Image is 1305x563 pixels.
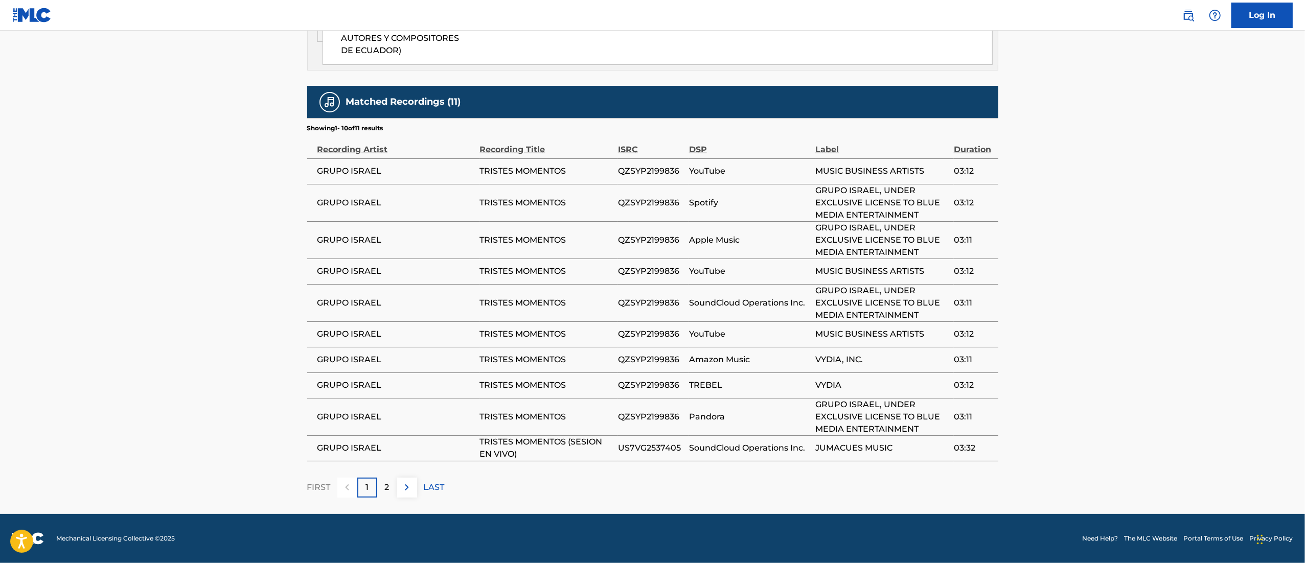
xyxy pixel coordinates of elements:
[56,534,175,543] span: Mechanical Licensing Collective © 2025
[480,234,613,246] span: TRISTES MOMENTOS
[815,133,948,156] div: Label
[618,411,684,423] span: QZSYP2199836
[954,133,993,156] div: Duration
[480,133,613,156] div: Recording Title
[317,133,475,156] div: Recording Artist
[689,165,811,177] span: YouTube
[12,8,52,22] img: MLC Logo
[317,297,475,309] span: GRUPO ISRAEL
[1183,534,1243,543] a: Portal Terms of Use
[1205,5,1225,26] div: Help
[12,532,44,545] img: logo
[480,297,613,309] span: TRISTES MOMENTOS
[618,165,684,177] span: QZSYP2199836
[317,442,475,454] span: GRUPO ISRAEL
[1209,9,1221,21] img: help
[618,265,684,277] span: QZSYP2199836
[954,165,993,177] span: 03:12
[815,398,948,435] span: GRUPO ISRAEL, UNDER EXCLUSIVE LICENSE TO BLUE MEDIA ENTERTAINMENT
[689,234,811,246] span: Apple Music
[815,184,948,221] span: GRUPO ISRAEL, UNDER EXCLUSIVE LICENSE TO BLUE MEDIA ENTERTAINMENT
[815,354,948,366] span: VYDIA, INC.
[815,222,948,259] span: GRUPO ISRAEL, UNDER EXCLUSIVE LICENSE TO BLUE MEDIA ENTERTAINMENT
[689,411,811,423] span: Pandora
[618,354,684,366] span: QZSYP2199836
[618,133,684,156] div: ISRC
[815,328,948,340] span: MUSIC BUSINESS ARTISTS
[424,481,445,494] p: LAST
[618,234,684,246] span: QZSYP2199836
[317,197,475,209] span: GRUPO ISRAEL
[1124,534,1177,543] a: The MLC Website
[317,165,475,177] span: GRUPO ISRAEL
[346,96,461,108] h5: Matched Recordings (11)
[954,297,993,309] span: 03:11
[815,165,948,177] span: MUSIC BUSINESS ARTISTS
[815,265,948,277] span: MUSIC BUSINESS ARTISTS
[1231,3,1293,28] a: Log In
[815,379,948,391] span: VYDIA
[317,379,475,391] span: GRUPO ISRAEL
[1178,5,1199,26] a: Public Search
[954,379,993,391] span: 03:12
[341,20,471,57] span: SAYCE (SOCIEDAD DE AUTORES Y COMPOSITORES DE ECUADOR)
[480,265,613,277] span: TRISTES MOMENTOS
[307,124,383,133] p: Showing 1 - 10 of 11 results
[689,328,811,340] span: YouTube
[317,354,475,366] span: GRUPO ISRAEL
[480,436,613,460] span: TRISTES MOMENTOS (SESION EN VIVO)
[317,234,475,246] span: GRUPO ISRAEL
[689,133,811,156] div: DSP
[480,379,613,391] span: TRISTES MOMENTOS
[618,379,684,391] span: QZSYP2199836
[307,481,331,494] p: FIRST
[317,411,475,423] span: GRUPO ISRAEL
[954,411,993,423] span: 03:11
[689,265,811,277] span: YouTube
[480,354,613,366] span: TRISTES MOMENTOS
[480,411,613,423] span: TRISTES MOMENTOS
[954,354,993,366] span: 03:11
[689,197,811,209] span: Spotify
[324,96,336,108] img: Matched Recordings
[689,379,811,391] span: TREBEL
[1257,524,1263,555] div: Arrastrar
[401,481,413,494] img: right
[480,328,613,340] span: TRISTES MOMENTOS
[689,354,811,366] span: Amazon Music
[618,197,684,209] span: QZSYP2199836
[954,197,993,209] span: 03:12
[618,297,684,309] span: QZSYP2199836
[689,442,811,454] span: SoundCloud Operations Inc.
[1182,9,1195,21] img: search
[815,285,948,321] span: GRUPO ISRAEL, UNDER EXCLUSIVE LICENSE TO BLUE MEDIA ENTERTAINMENT
[618,328,684,340] span: QZSYP2199836
[1254,514,1305,563] div: Widget de chat
[689,297,811,309] span: SoundCloud Operations Inc.
[954,265,993,277] span: 03:12
[365,481,369,494] p: 1
[1249,534,1293,543] a: Privacy Policy
[385,481,390,494] p: 2
[1254,514,1305,563] iframe: Chat Widget
[317,328,475,340] span: GRUPO ISRAEL
[954,328,993,340] span: 03:12
[480,165,613,177] span: TRISTES MOMENTOS
[480,197,613,209] span: TRISTES MOMENTOS
[954,442,993,454] span: 03:32
[317,265,475,277] span: GRUPO ISRAEL
[954,234,993,246] span: 03:11
[618,442,684,454] span: US7VG2537405
[1082,534,1118,543] a: Need Help?
[815,442,948,454] span: JUMACUES MUSIC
